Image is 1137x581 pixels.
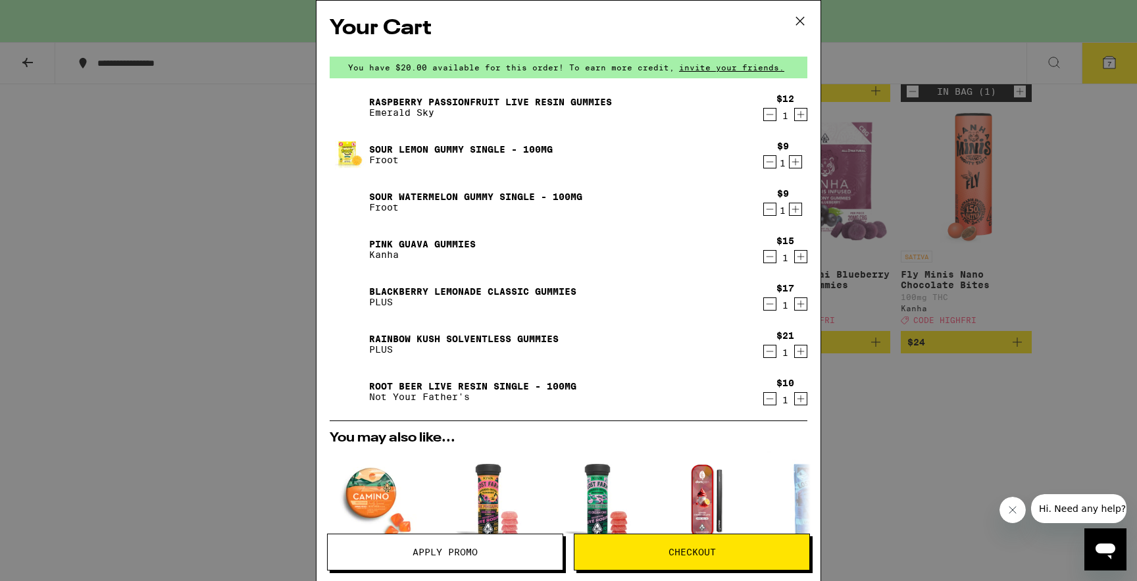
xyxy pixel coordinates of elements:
img: Dompen - Lemon Cherry Gelato AIO - 1g [657,451,756,550]
a: Blackberry Lemonade CLASSIC Gummies [369,286,576,297]
div: $15 [776,236,794,246]
img: Sour Watermelon Gummy Single - 100mg [330,184,366,220]
p: Kanha [369,249,476,260]
p: Not Your Father's [369,392,576,402]
button: Decrement [763,155,776,168]
div: $9 [777,188,789,199]
a: Sour Watermelon Gummy Single - 100mg [369,191,582,202]
a: Raspberry Passionfruit Live Resin Gummies [369,97,612,107]
div: $9 [777,141,789,151]
img: Lost Farm - Blueberry x Blue Dream Live Resin Chews [767,451,865,550]
iframe: Close message [999,497,1026,523]
iframe: Button to launch messaging window [1084,528,1126,570]
a: Root Beer Live Resin Single - 100mg [369,381,576,392]
div: $17 [776,283,794,293]
p: PLUS [369,344,559,355]
button: Decrement [763,108,776,121]
button: Increment [789,155,802,168]
button: Increment [794,108,807,121]
img: Camino - Freshly Squeezed Recover Sour Gummies [330,451,428,550]
img: Root Beer Live Resin Single - 100mg [330,373,366,410]
button: Increment [794,345,807,358]
div: 1 [776,395,794,405]
h2: Your Cart [330,14,807,43]
img: Lost Farm - Watermelon x Ice Cream Cake Live Rosin Gummies [548,451,647,550]
a: Pink Guava Gummies [369,239,476,249]
img: Rainbow Kush Solventless Gummies [330,326,366,363]
span: invite your friends. [674,63,789,72]
div: $12 [776,93,794,104]
div: 1 [777,205,789,216]
button: Increment [794,297,807,311]
button: Decrement [763,250,776,263]
a: Rainbow Kush Solventless Gummies [369,334,559,344]
img: Blackberry Lemonade CLASSIC Gummies [330,278,366,315]
div: $21 [776,330,794,341]
span: You have $20.00 available for this order! To earn more credit, [348,63,674,72]
div: 1 [776,253,794,263]
p: Froot [369,155,553,165]
div: 1 [776,300,794,311]
img: Sour Lemon Gummy Single - 100mg [330,140,366,170]
span: Checkout [669,547,716,557]
span: Apply Promo [413,547,478,557]
div: 1 [776,111,794,121]
p: Emerald Sky [369,107,612,118]
h2: You may also like... [330,432,807,445]
button: Decrement [763,392,776,405]
button: Decrement [763,297,776,311]
img: Pink Guava Gummies [330,231,366,268]
button: Decrement [763,203,776,216]
img: Raspberry Passionfruit Live Resin Gummies [330,89,366,126]
button: Increment [789,203,802,216]
a: Sour Lemon Gummy Single - 100mg [369,144,553,155]
button: Increment [794,250,807,263]
button: Checkout [574,534,810,570]
p: Froot [369,202,582,213]
button: Apply Promo [327,534,563,570]
div: 1 [776,347,794,358]
div: $10 [776,378,794,388]
div: You have $20.00 available for this order! To earn more credit,invite your friends. [330,57,807,78]
button: Increment [794,392,807,405]
p: PLUS [369,297,576,307]
img: Lost Farm - Pink Pineapple x Sour Dream Rosin Gummies - 100mg [439,451,538,550]
div: 1 [777,158,789,168]
iframe: Message from company [1031,494,1126,523]
button: Decrement [763,345,776,358]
